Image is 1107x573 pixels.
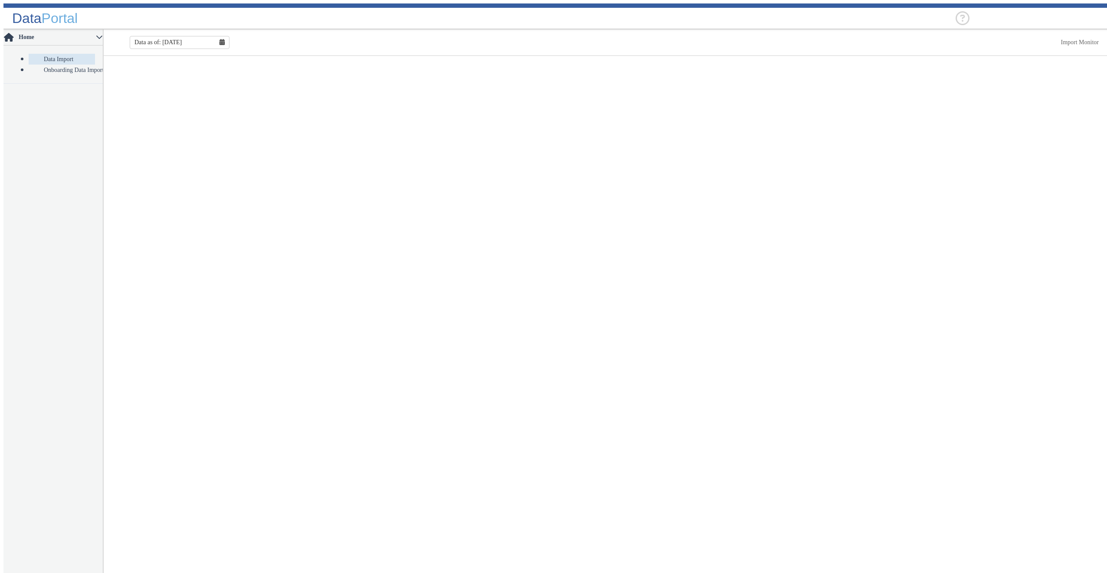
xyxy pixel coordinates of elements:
a: Onboarding Data Import [29,65,95,75]
a: This is available for Darling Employees only [1061,39,1099,46]
span: Data [12,10,42,26]
ng-select: null [969,14,1100,22]
p-accordion-content: Home [3,46,103,83]
a: Data Import [29,54,95,65]
div: Help [956,11,969,25]
span: Data as of: [DATE] [134,39,182,46]
p-accordion-header: Home [3,29,103,46]
span: Home [18,34,96,41]
span: Portal [42,10,78,26]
